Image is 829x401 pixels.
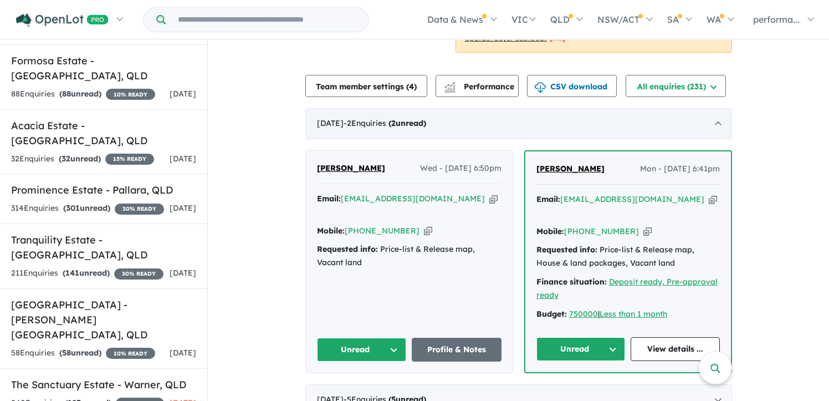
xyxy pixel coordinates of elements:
[424,225,432,237] button: Copy
[317,226,345,236] strong: Mobile:
[600,309,667,319] a: Less than 1 month
[11,377,196,392] h5: The Sanctuary Estate - Warner , QLD
[170,154,196,164] span: [DATE]
[564,226,639,236] a: [PHONE_NUMBER]
[11,153,154,166] div: 32 Enquir ies
[62,154,70,164] span: 32
[446,82,514,92] span: Performance
[63,268,110,278] strong: ( unread)
[11,88,155,101] div: 88 Enquir ies
[317,162,385,175] a: [PERSON_NAME]
[409,82,414,92] span: 4
[536,277,607,287] strong: Finance situation:
[11,53,196,83] h5: Formosa Estate - [GEOGRAPHIC_DATA] , QLD
[536,164,605,174] span: [PERSON_NAME]
[391,118,396,128] span: 2
[536,243,720,270] div: Price-list & Release map, House & land packages, Vacant land
[63,203,110,213] strong: ( unread)
[345,226,419,236] a: [PHONE_NUMBER]
[106,348,155,359] span: 10 % READY
[317,244,378,254] strong: Requested info:
[753,14,800,25] span: performa...
[11,182,196,197] h5: Prominence Estate - Pallara , QLD
[62,348,71,358] span: 58
[527,75,617,97] button: CSV download
[536,245,597,255] strong: Requested info:
[489,193,498,205] button: Copy
[420,162,502,175] span: Wed - [DATE] 6:50pm
[317,163,385,173] span: [PERSON_NAME]
[66,203,80,213] span: 301
[106,89,155,100] span: 10 % READY
[560,194,704,204] a: [EMAIL_ADDRESS][DOMAIN_NAME]
[536,194,560,204] strong: Email:
[536,308,720,321] div: |
[536,337,626,361] button: Unread
[170,89,196,99] span: [DATE]
[115,204,164,215] span: 30 % READY
[317,194,341,204] strong: Email:
[65,268,79,278] span: 141
[11,297,196,342] h5: [GEOGRAPHIC_DATA] - [PERSON_NAME][GEOGRAPHIC_DATA] , QLD
[59,89,101,99] strong: ( unread)
[626,75,726,97] button: All enquiries (231)
[709,194,717,205] button: Copy
[536,309,567,319] strong: Budget:
[444,85,456,93] img: bar-chart.svg
[16,13,109,27] img: Openlot PRO Logo White
[388,118,426,128] strong: ( unread)
[536,163,605,176] a: [PERSON_NAME]
[317,243,502,270] div: Price-list & Release map, Vacant land
[643,226,652,237] button: Copy
[168,8,366,32] input: Try estate name, suburb, builder or developer
[317,338,407,362] button: Unread
[59,154,101,164] strong: ( unread)
[444,82,454,88] img: line-chart.svg
[59,348,101,358] strong: ( unread)
[11,267,163,280] div: 211 Enquir ies
[535,82,546,93] img: download icon
[11,347,155,360] div: 58 Enquir ies
[569,309,598,319] a: 750000
[170,348,196,358] span: [DATE]
[536,226,564,236] strong: Mobile:
[341,194,485,204] a: [EMAIL_ADDRESS][DOMAIN_NAME]
[344,118,426,128] span: - 2 Enquir ies
[11,118,196,148] h5: Acacia Estate - [GEOGRAPHIC_DATA] , QLD
[305,108,732,139] div: [DATE]
[11,202,164,215] div: 314 Enquir ies
[640,163,720,176] span: Mon - [DATE] 6:41pm
[412,338,502,362] a: Profile & Notes
[105,154,154,165] span: 15 % READY
[631,337,720,361] a: View details ...
[114,268,163,280] span: 30 % READY
[436,75,519,97] button: Performance
[170,268,196,278] span: [DATE]
[62,89,71,99] span: 88
[11,232,196,262] h5: Tranquility Estate - [GEOGRAPHIC_DATA] , QLD
[305,75,427,97] button: Team member settings (4)
[536,277,718,300] a: Deposit ready, Pre-approval ready
[170,203,196,213] span: [DATE]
